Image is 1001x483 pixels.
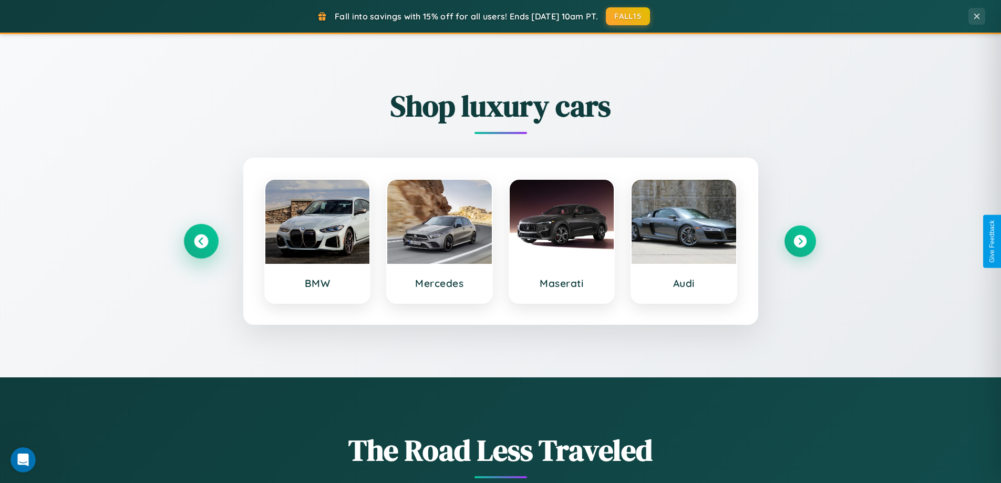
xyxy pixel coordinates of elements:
[642,277,726,290] h3: Audi
[11,447,36,472] iframe: Intercom live chat
[276,277,359,290] h3: BMW
[185,86,816,126] h2: Shop luxury cars
[335,11,598,22] span: Fall into savings with 15% off for all users! Ends [DATE] 10am PT.
[606,7,650,25] button: FALL15
[988,220,996,263] div: Give Feedback
[185,430,816,470] h1: The Road Less Traveled
[520,277,604,290] h3: Maserati
[398,277,481,290] h3: Mercedes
